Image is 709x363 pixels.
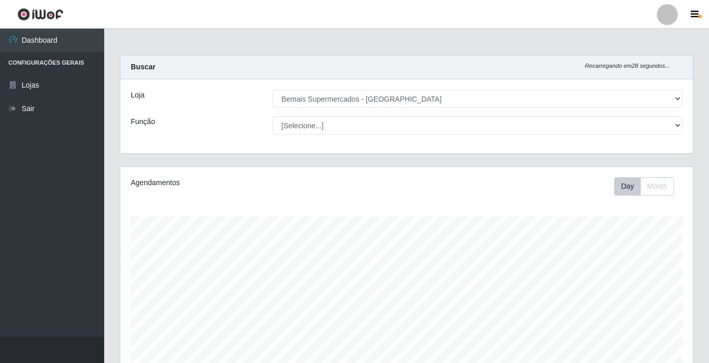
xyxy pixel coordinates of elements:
[17,8,64,21] img: CoreUI Logo
[614,177,674,196] div: First group
[614,177,641,196] button: Day
[585,63,670,69] i: Recarregando em 28 segundos...
[131,63,155,71] strong: Buscar
[614,177,682,196] div: Toolbar with button groups
[640,177,674,196] button: Month
[131,116,155,127] label: Função
[131,90,144,101] label: Loja
[131,177,352,188] div: Agendamentos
